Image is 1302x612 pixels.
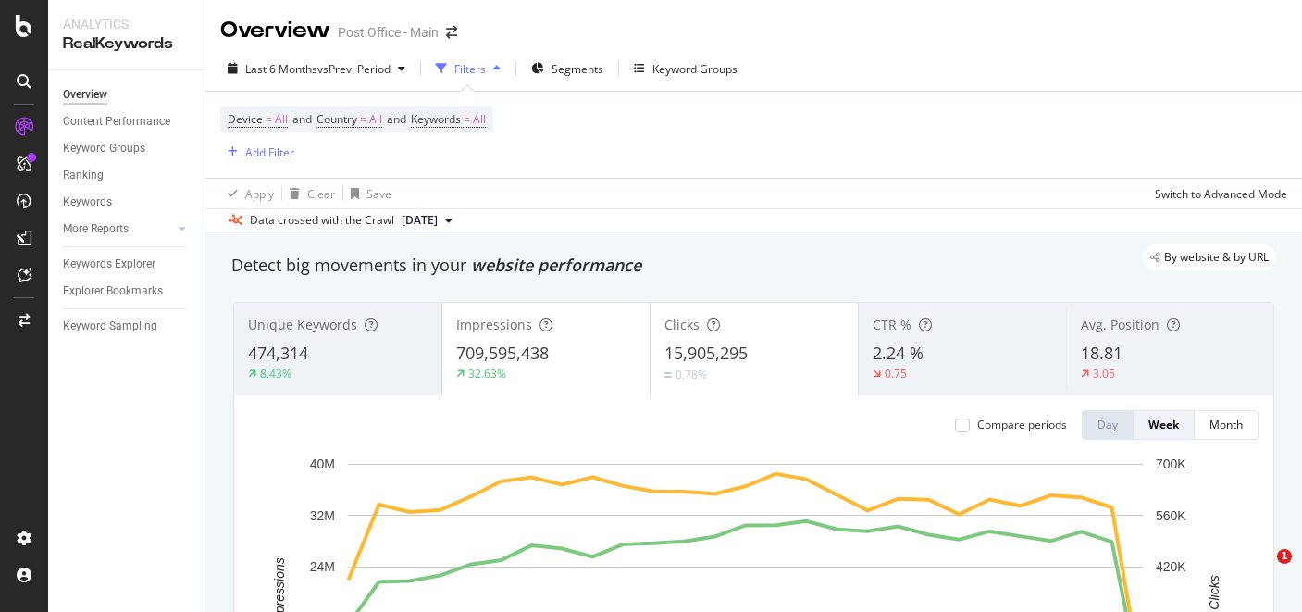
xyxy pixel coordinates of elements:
div: 0.78% [676,367,707,382]
div: Add Filter [245,144,294,160]
span: By website & by URL [1164,252,1269,263]
div: Post Office - Main [338,23,439,42]
text: 40M [310,456,335,471]
span: Impressions [456,316,532,333]
div: RealKeywords [63,33,190,55]
span: 15,905,295 [664,342,748,364]
button: Save [343,179,391,208]
span: All [369,106,382,132]
span: = [266,111,272,127]
text: 560K [1156,508,1186,523]
div: legacy label [1143,244,1276,270]
div: Keyword Groups [652,61,738,77]
div: Ranking [63,166,104,185]
button: Last 6 MonthsvsPrev. Period [220,54,413,83]
a: More Reports [63,219,173,239]
span: Country [316,111,357,127]
div: Overview [63,85,107,105]
div: Content Performance [63,112,170,131]
span: Last 6 Months [245,61,317,77]
span: Unique Keywords [248,316,357,333]
div: More Reports [63,219,129,239]
text: 32M [310,508,335,523]
a: Keywords [63,193,192,212]
div: Analytics [63,15,190,33]
span: Device [228,111,263,127]
button: Apply [220,179,274,208]
button: Switch to Advanced Mode [1147,179,1287,208]
text: 24M [310,559,335,574]
div: Filters [454,61,486,77]
button: Segments [524,54,611,83]
div: Keywords [63,193,112,212]
a: Overview [63,85,192,105]
span: CTR % [873,316,911,333]
span: 2.24 % [873,342,924,364]
div: arrow-right-arrow-left [446,26,457,39]
div: Clear [307,186,335,202]
a: Keyword Groups [63,139,192,158]
button: Day [1082,410,1134,440]
a: Content Performance [63,112,192,131]
span: = [360,111,366,127]
div: 8.43% [260,366,291,381]
span: Avg. Position [1081,316,1159,333]
span: Keywords [411,111,461,127]
span: 709,595,438 [456,342,549,364]
div: Month [1209,417,1243,432]
div: Apply [245,186,274,202]
button: Month [1195,410,1259,440]
a: Keyword Sampling [63,317,192,336]
span: vs Prev. Period [317,61,391,77]
button: Filters [428,54,508,83]
div: Day [1097,417,1118,432]
div: Week [1148,417,1179,432]
img: Equal [664,372,672,378]
span: 18.81 [1081,342,1122,364]
text: 700K [1156,456,1186,471]
div: 32.63% [468,366,506,381]
button: Add Filter [220,141,294,163]
a: Explorer Bookmarks [63,281,192,301]
div: 0.75 [885,366,907,381]
div: Explorer Bookmarks [63,281,163,301]
iframe: Intercom live chat [1239,549,1283,593]
span: All [473,106,486,132]
button: Week [1134,410,1195,440]
span: 1 [1277,549,1292,564]
text: 420K [1156,559,1186,574]
div: Compare periods [977,417,1067,432]
button: Clear [282,179,335,208]
div: Keywords Explorer [63,255,155,274]
div: Switch to Advanced Mode [1155,186,1287,202]
span: 474,314 [248,342,308,364]
span: and [292,111,312,127]
a: Ranking [63,166,192,185]
span: and [387,111,406,127]
span: = [464,111,470,127]
span: Clicks [664,316,700,333]
div: 3.05 [1093,366,1115,381]
div: Keyword Groups [63,139,145,158]
div: Overview [220,15,330,46]
a: Keywords Explorer [63,255,192,274]
span: 2025 Aug. 11th [402,212,438,229]
div: Save [366,186,391,202]
button: Keyword Groups [626,54,745,83]
div: Data crossed with the Crawl [250,212,394,229]
text: Clicks [1207,575,1221,609]
button: [DATE] [394,209,460,231]
span: Segments [552,61,603,77]
div: Keyword Sampling [63,317,157,336]
span: All [275,106,288,132]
